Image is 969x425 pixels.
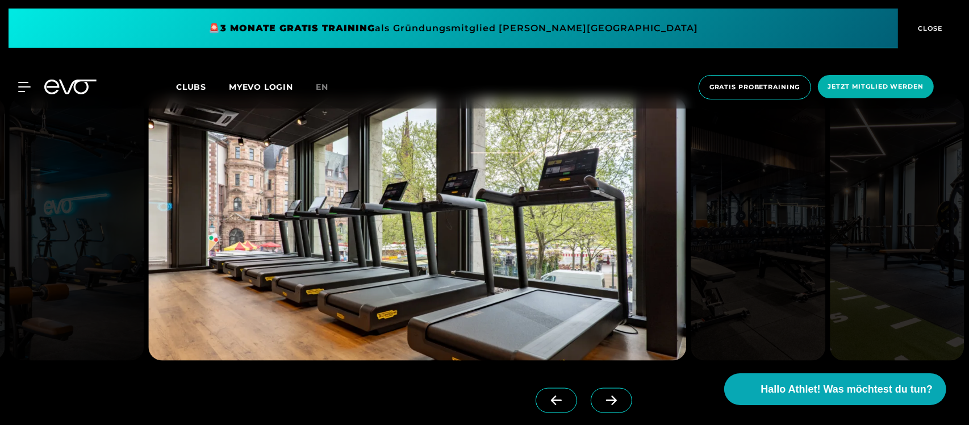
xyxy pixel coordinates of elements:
img: evofitness [691,97,825,361]
span: en [316,82,328,92]
img: evofitness [148,97,686,361]
button: CLOSE [898,9,960,48]
span: Jetzt Mitglied werden [828,82,924,91]
span: CLOSE [916,23,943,34]
a: en [316,81,342,94]
span: Clubs [176,82,206,92]
a: Jetzt Mitglied werden [815,75,937,99]
a: Gratis Probetraining [695,75,815,99]
a: MYEVO LOGIN [229,82,293,92]
a: Clubs [176,81,229,92]
img: evofitness [830,97,964,361]
img: evofitness [9,97,144,361]
span: Hallo Athlet! Was möchtest du tun? [761,382,933,397]
button: Hallo Athlet! Was möchtest du tun? [724,373,946,405]
span: Gratis Probetraining [709,82,800,92]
